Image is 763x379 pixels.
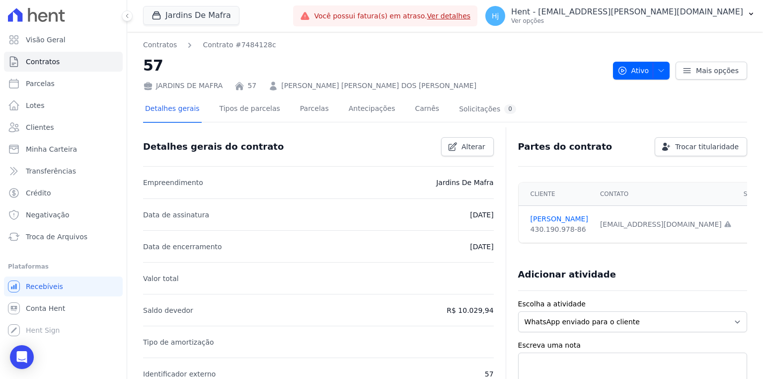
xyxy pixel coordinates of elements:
div: 430.190.978-86 [531,224,588,235]
span: Lotes [26,100,45,110]
div: JARDINS DE MAFRA [143,81,223,91]
a: Minha Carteira [4,139,123,159]
span: Visão Geral [26,35,66,45]
a: [PERSON_NAME] [531,214,588,224]
a: Recebíveis [4,277,123,296]
a: Antecipações [347,96,397,123]
p: Ver opções [511,17,743,25]
div: Solicitações [459,104,516,114]
div: [EMAIL_ADDRESS][DOMAIN_NAME] [600,219,732,230]
h3: Partes do contrato [518,141,612,153]
a: Ver detalhes [427,12,471,20]
a: Lotes [4,95,123,115]
a: Mais opções [676,62,747,80]
p: Data de encerramento [143,241,222,253]
a: Parcelas [4,74,123,94]
a: [PERSON_NAME] [PERSON_NAME] DOS [PERSON_NAME] [281,81,476,91]
p: Saldo devedor [143,304,193,316]
p: R$ 10.029,94 [447,304,493,316]
a: Parcelas [298,96,331,123]
span: Clientes [26,122,54,132]
div: Plataformas [8,261,119,273]
a: Carnês [413,96,441,123]
a: Troca de Arquivos [4,227,123,247]
span: Alterar [461,142,485,152]
p: [DATE] [470,241,493,253]
p: [DATE] [470,209,493,221]
span: Troca de Arquivos [26,232,87,242]
a: Contratos [143,40,177,50]
p: Empreendimento [143,177,203,189]
a: Visão Geral [4,30,123,50]
th: Cliente [519,183,594,206]
span: Minha Carteira [26,144,77,154]
label: Escolha a atividade [518,299,747,309]
span: Mais opções [696,66,739,76]
a: Transferências [4,161,123,181]
span: Contratos [26,57,60,67]
span: Trocar titularidade [675,142,739,152]
p: Jardins De Mafra [436,177,493,189]
h3: Detalhes gerais do contrato [143,141,284,153]
span: Hj [492,12,499,19]
div: Open Intercom Messenger [10,345,34,369]
a: Contrato #7484128c [203,40,276,50]
p: Hent - [EMAIL_ADDRESS][PERSON_NAME][DOMAIN_NAME] [511,7,743,17]
span: Ativo [617,62,649,80]
span: Transferências [26,166,76,176]
label: Escreva uma nota [518,340,747,351]
span: Conta Hent [26,303,65,313]
a: Trocar titularidade [655,137,747,156]
a: Alterar [441,137,494,156]
a: Clientes [4,117,123,137]
a: Tipos de parcelas [218,96,282,123]
span: Recebíveis [26,282,63,291]
a: Crédito [4,183,123,203]
p: Data de assinatura [143,209,209,221]
h3: Adicionar atividade [518,269,616,281]
span: Crédito [26,188,51,198]
div: 0 [504,104,516,114]
p: Tipo de amortização [143,336,214,348]
span: Você possui fatura(s) em atraso. [314,11,470,21]
a: Detalhes gerais [143,96,202,123]
button: Ativo [613,62,670,80]
a: 57 [247,81,256,91]
span: Parcelas [26,79,55,89]
a: Negativação [4,205,123,225]
a: Conta Hent [4,298,123,318]
a: Solicitações0 [457,96,518,123]
button: Jardins De Mafra [143,6,239,25]
th: Contato [594,183,738,206]
nav: Breadcrumb [143,40,276,50]
a: Contratos [4,52,123,72]
nav: Breadcrumb [143,40,605,50]
h2: 57 [143,54,605,77]
button: Hj Hent - [EMAIL_ADDRESS][PERSON_NAME][DOMAIN_NAME] Ver opções [477,2,763,30]
p: Valor total [143,273,179,284]
span: Negativação [26,210,70,220]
